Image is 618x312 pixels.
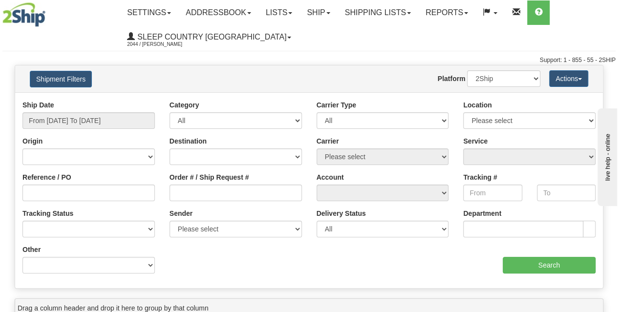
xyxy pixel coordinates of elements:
[120,25,298,49] a: Sleep Country [GEOGRAPHIC_DATA] 2044 / [PERSON_NAME]
[418,0,475,25] a: Reports
[299,0,337,25] a: Ship
[135,33,286,41] span: Sleep Country [GEOGRAPHIC_DATA]
[503,257,596,273] input: Search
[2,2,45,27] img: logo2044.jpg
[22,136,43,146] label: Origin
[120,0,178,25] a: Settings
[549,70,588,87] button: Actions
[2,56,616,64] div: Support: 1 - 855 - 55 - 2SHIP
[170,172,249,182] label: Order # / Ship Request #
[170,208,192,218] label: Sender
[537,185,596,201] input: To
[7,8,90,16] div: live help - online
[22,172,71,182] label: Reference / PO
[170,100,199,110] label: Category
[317,100,356,110] label: Carrier Type
[127,40,200,49] span: 2044 / [PERSON_NAME]
[463,172,497,182] label: Tracking #
[317,136,339,146] label: Carrier
[22,245,41,254] label: Other
[317,208,366,218] label: Delivery Status
[22,208,73,218] label: Tracking Status
[178,0,258,25] a: Addressbook
[317,172,344,182] label: Account
[258,0,299,25] a: Lists
[30,71,92,87] button: Shipment Filters
[463,100,491,110] label: Location
[463,208,501,218] label: Department
[463,185,522,201] input: From
[22,100,54,110] label: Ship Date
[170,136,207,146] label: Destination
[463,136,488,146] label: Service
[438,74,466,83] label: Platform
[338,0,418,25] a: Shipping lists
[596,106,617,206] iframe: chat widget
